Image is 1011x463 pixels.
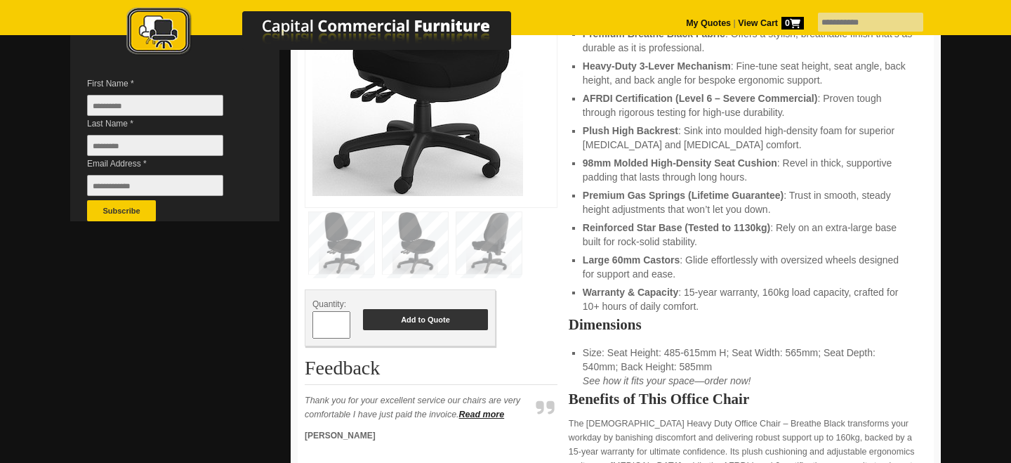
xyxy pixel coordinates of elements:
[305,358,557,385] h2: Feedback
[87,135,223,156] input: Last Name *
[583,157,777,169] strong: 98mm Molded High-Density Seat Cushion
[583,346,913,388] li: Size: Seat Height: 485-615mm H; Seat Width: 565mm; Seat Depth: 540mm; Back Height: 585mm
[583,375,751,386] em: See how it fits your space—order now!
[87,200,156,221] button: Subscribe
[583,27,913,55] li: : Offers a stylish, breathable finish that’s as durable as it is professional.
[583,91,913,119] li: : Proven tough through rigorous testing for high-use durability.
[87,77,244,91] span: First Name *
[459,410,505,419] a: Read more
[583,125,678,136] strong: Plush High Backrest
[583,222,770,233] strong: Reinforced Star Base (Tested to 1130kg)
[583,59,913,87] li: : Fine-tune seat height, seat angle, back height, and back angle for bespoke ergonomic support.
[781,17,804,30] span: 0
[583,188,913,216] li: : Trust in smooth, steady height adjustments that won’t let you down.
[88,7,579,63] a: Capital Commercial Furniture Logo
[583,190,784,201] strong: Premium Gas Springs (Lifetime Guarantee)
[583,254,680,266] strong: Large 60mm Castors
[583,285,913,313] li: : 15-year warranty, 160kg load capacity, crafted for 10+ hours of daily comfort.
[87,175,223,196] input: Email Address *
[87,117,244,131] span: Last Name *
[583,253,913,281] li: : Glide effortlessly with oversized wheels designed for support and ease.
[87,95,223,116] input: First Name *
[583,156,913,184] li: : Revel in thick, supportive padding that lasts through long hours.
[569,318,927,332] h2: Dimensions
[686,18,731,28] a: My Quotes
[305,393,529,422] p: Thank you for your excellent service our chairs are very comfortable I have just paid the invoice.
[88,7,579,58] img: Capital Commercial Furniture Logo
[305,429,529,443] p: [PERSON_NAME]
[738,18,804,28] strong: View Cart
[87,157,244,171] span: Email Address *
[583,93,818,104] strong: AFRDI Certification (Level 6 – Severe Commercial)
[583,287,678,298] strong: Warranty & Capacity
[583,124,913,152] li: : Sink into moulded high-density foam for superior [MEDICAL_DATA] and [MEDICAL_DATA] comfort.
[583,221,913,249] li: : Rely on an extra-large base built for rock-solid stability.
[363,309,488,330] button: Add to Quote
[569,392,927,406] h2: Benefits of This Office Chair
[583,60,731,72] strong: Heavy-Duty 3-Lever Mechanism
[736,18,804,28] a: View Cart0
[312,299,346,309] span: Quantity:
